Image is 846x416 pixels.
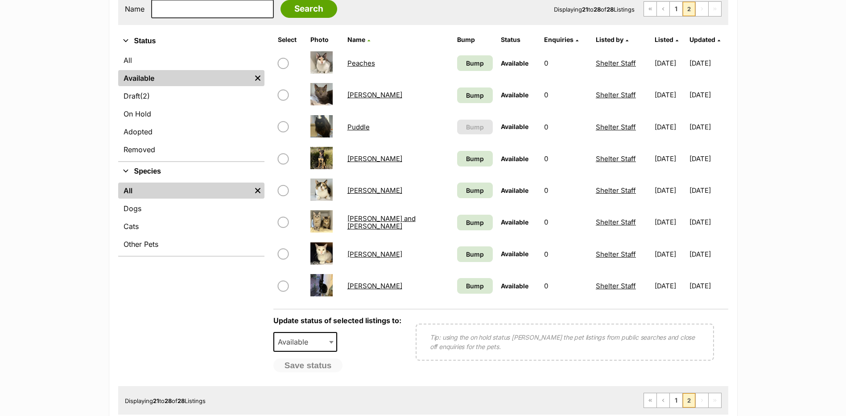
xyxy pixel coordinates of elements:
a: [PERSON_NAME] [347,282,402,290]
a: Enquiries [544,36,578,43]
td: [DATE] [651,239,689,270]
td: [DATE] [689,207,727,237]
td: [DATE] [689,79,727,110]
a: On Hold [118,106,264,122]
nav: Pagination [644,1,722,17]
strong: 28 [165,397,172,404]
a: Shelter Staff [596,218,636,226]
a: [PERSON_NAME] [347,186,402,195]
a: Remove filter [251,70,264,86]
a: Cats [118,218,264,234]
a: Bump [457,215,492,230]
span: Bump [466,154,484,163]
a: Draft [118,88,264,104]
td: 0 [541,239,591,270]
label: Update status of selected listings to: [273,316,401,325]
div: Status [118,50,264,161]
p: Tip: using the on hold status [PERSON_NAME] the pet listings from public searches and close off e... [430,333,700,351]
span: Available [501,123,528,130]
a: Available [118,70,251,86]
a: [PERSON_NAME] and [PERSON_NAME] [347,214,416,230]
span: Listed [655,36,673,43]
button: Save status [273,358,343,373]
a: [PERSON_NAME] [347,91,402,99]
label: Name [125,5,144,13]
span: Name [347,36,365,43]
span: Available [501,218,528,226]
a: Shelter Staff [596,59,636,67]
a: First page [644,2,656,16]
td: [DATE] [651,207,689,237]
span: Displaying to of Listings [554,6,635,13]
span: Page 2 [683,393,695,408]
a: Bump [457,246,492,262]
a: Shelter Staff [596,91,636,99]
td: [DATE] [689,48,727,79]
a: Updated [689,36,720,43]
a: Previous page [657,393,669,408]
td: 0 [541,207,591,237]
td: [DATE] [651,143,689,174]
th: Photo [307,33,343,47]
a: Dogs [118,200,264,216]
a: Listed by [596,36,628,43]
span: Available [273,332,338,352]
span: Bump [466,186,484,195]
a: First page [644,393,656,408]
a: Name [347,36,370,43]
a: Peaches [347,59,375,67]
span: Next page [696,2,708,16]
a: Previous page [657,2,669,16]
th: Select [274,33,306,47]
td: 0 [541,112,591,142]
strong: 28 [177,397,185,404]
span: Bump [466,250,484,259]
span: Displaying to of Listings [125,397,206,404]
a: Listed [655,36,678,43]
th: Bump [454,33,496,47]
td: 0 [541,270,591,301]
a: [PERSON_NAME] [347,250,402,258]
span: Next page [696,393,708,408]
td: [DATE] [689,112,727,142]
span: (2) [140,91,150,101]
td: [DATE] [689,143,727,174]
a: Page 1 [670,393,682,408]
td: [DATE] [651,112,689,142]
a: Shelter Staff [596,123,636,131]
th: Status [497,33,540,47]
nav: Pagination [644,393,722,408]
td: 0 [541,48,591,79]
a: All [118,183,251,199]
span: Bump [466,58,484,68]
button: Species [118,166,264,177]
td: [DATE] [689,270,727,301]
td: [DATE] [651,270,689,301]
span: Last page [709,2,721,16]
td: [DATE] [651,79,689,110]
td: 0 [541,79,591,110]
div: Species [118,181,264,256]
strong: 28 [607,6,614,13]
span: translation missing: en.admin.listings.index.attributes.enquiries [544,36,574,43]
span: Bump [466,218,484,227]
span: Bump [466,122,484,132]
a: Bump [457,183,492,198]
span: Available [501,282,528,290]
a: Page 1 [670,2,682,16]
span: Listed by [596,36,623,43]
strong: 21 [153,397,159,404]
td: [DATE] [689,239,727,270]
a: [PERSON_NAME] [347,154,402,163]
span: Available [501,59,528,67]
button: Status [118,35,264,47]
a: Remove filter [251,183,264,199]
span: Bump [466,281,484,291]
td: [DATE] [651,48,689,79]
a: All [118,52,264,68]
span: Available [501,250,528,258]
strong: 21 [582,6,588,13]
span: Last page [709,393,721,408]
strong: 28 [594,6,601,13]
span: Bump [466,91,484,100]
